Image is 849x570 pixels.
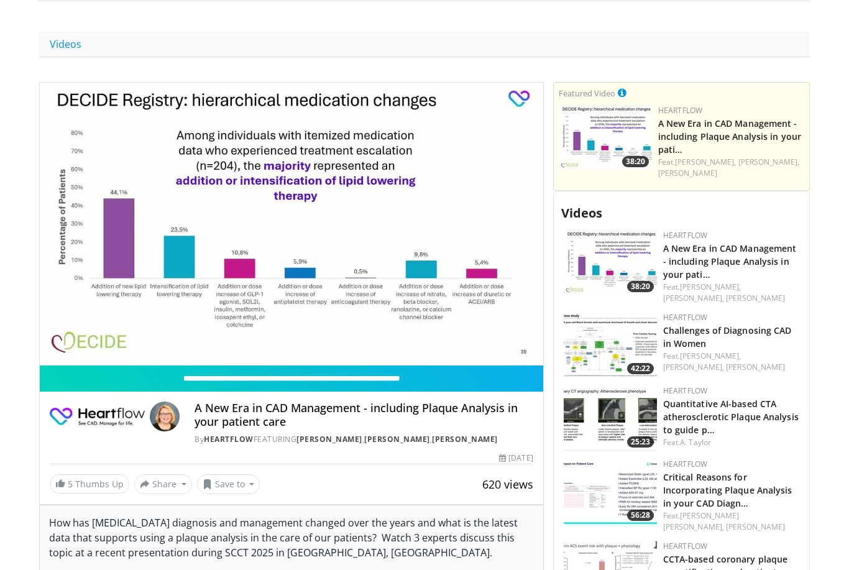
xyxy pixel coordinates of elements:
[482,477,533,492] span: 620 views
[658,117,801,155] a: A New Era in CAD Management - including Plaque Analysis in your pati…
[680,282,741,292] a: [PERSON_NAME],
[663,510,799,533] div: Feat.
[663,242,797,280] a: A New Era in CAD Management - including Plaque Analysis in your pati…
[49,515,534,560] p: How has [MEDICAL_DATA] diagnosis and management changed over the years and what is the latest dat...
[663,459,708,469] a: Heartflow
[197,474,260,494] button: Save to
[364,434,430,444] a: [PERSON_NAME]
[658,157,804,179] div: Feat.
[134,474,192,494] button: Share
[658,168,717,178] a: [PERSON_NAME]
[432,434,498,444] a: [PERSON_NAME]
[564,312,657,377] a: 42:22
[564,312,657,377] img: 65719914-b9df-436f-8749-217792de2567.150x105_q85_crop-smart_upscale.jpg
[204,434,254,444] a: Heartflow
[195,402,533,428] h4: A New Era in CAD Management - including Plaque Analysis in your patient care
[738,157,799,167] a: [PERSON_NAME],
[658,105,703,116] a: Heartflow
[564,230,657,295] a: 38:20
[663,471,792,509] a: Critical Reasons for Incorporating Plaque Analysis in your CAD Diagn…
[675,157,736,167] a: [PERSON_NAME],
[622,156,649,167] span: 38:20
[627,436,654,448] span: 25:23
[726,362,785,372] a: [PERSON_NAME]
[663,437,799,448] div: Feat.
[663,398,799,436] a: Quantitative AI-based CTA atherosclerotic Plaque Analysis to guide p…
[195,434,533,445] div: By FEATURING , ,
[627,363,654,374] span: 42:22
[663,351,799,373] div: Feat.
[663,324,792,349] a: Challenges of Diagnosing CAD in Women
[39,31,92,57] a: Videos
[663,541,708,551] a: Heartflow
[663,362,724,372] a: [PERSON_NAME],
[499,453,533,464] div: [DATE]
[663,293,724,303] a: [PERSON_NAME],
[559,105,652,170] img: 738d0e2d-290f-4d89-8861-908fb8b721dc.150x105_q85_crop-smart_upscale.jpg
[627,281,654,292] span: 38:20
[663,510,740,532] a: [PERSON_NAME] [PERSON_NAME],
[726,293,785,303] a: [PERSON_NAME]
[564,385,657,451] img: 248d14eb-d434-4f54-bc7d-2124e3d05da6.150x105_q85_crop-smart_upscale.jpg
[680,437,711,448] a: A. Taylor
[564,385,657,451] a: 25:23
[663,385,708,396] a: Heartflow
[564,230,657,295] img: 738d0e2d-290f-4d89-8861-908fb8b721dc.150x105_q85_crop-smart_upscale.jpg
[50,474,129,494] a: 5 Thumbs Up
[561,205,602,221] span: Videos
[296,434,362,444] a: [PERSON_NAME]
[559,88,615,99] small: Featured Video
[663,312,708,323] a: Heartflow
[150,402,180,431] img: Avatar
[559,105,652,170] a: 38:20
[40,83,543,366] video-js: Video Player
[680,351,741,361] a: [PERSON_NAME],
[663,282,799,304] div: Feat.
[50,402,145,431] img: Heartflow
[564,459,657,524] a: 56:28
[627,510,654,521] span: 56:28
[68,478,73,490] span: 5
[726,522,785,532] a: [PERSON_NAME]
[663,230,708,241] a: Heartflow
[564,459,657,524] img: b2ff4880-67be-4c9f-bf3d-a798f7182cd6.150x105_q85_crop-smart_upscale.jpg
